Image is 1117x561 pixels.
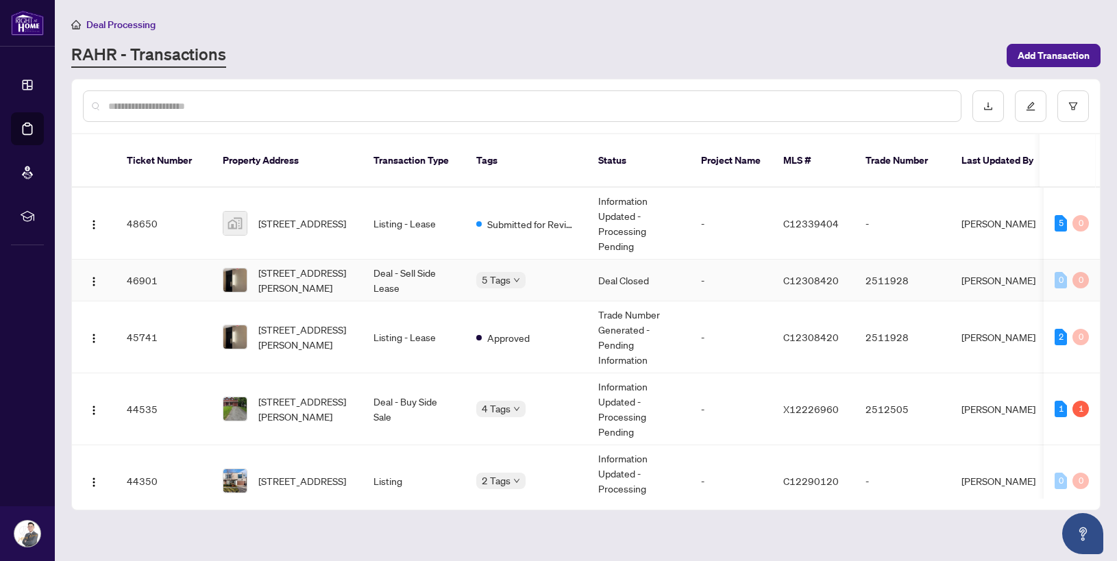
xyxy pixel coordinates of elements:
[950,301,1053,373] td: [PERSON_NAME]
[855,260,950,301] td: 2511928
[258,322,352,352] span: [STREET_ADDRESS][PERSON_NAME]
[223,325,247,349] img: thumbnail-img
[1072,329,1089,345] div: 0
[116,301,212,373] td: 45741
[690,260,772,301] td: -
[71,43,226,68] a: RAHR - Transactions
[83,398,105,420] button: Logo
[690,134,772,188] th: Project Name
[88,219,99,230] img: Logo
[1062,513,1103,554] button: Open asap
[83,269,105,291] button: Logo
[116,373,212,445] td: 44535
[772,134,855,188] th: MLS #
[855,373,950,445] td: 2512505
[83,326,105,348] button: Logo
[482,401,511,416] span: 4 Tags
[1057,90,1089,122] button: filter
[86,18,156,31] span: Deal Processing
[950,134,1053,188] th: Last Updated By
[690,445,772,517] td: -
[116,445,212,517] td: 44350
[950,445,1053,517] td: [PERSON_NAME]
[1072,473,1089,489] div: 0
[83,470,105,492] button: Logo
[950,188,1053,260] td: [PERSON_NAME]
[855,445,950,517] td: -
[587,134,690,188] th: Status
[223,397,247,421] img: thumbnail-img
[513,277,520,284] span: down
[116,260,212,301] td: 46901
[690,301,772,373] td: -
[363,445,465,517] td: Listing
[363,373,465,445] td: Deal - Buy Side Sale
[513,406,520,412] span: down
[587,445,690,517] td: Information Updated - Processing Pending
[690,373,772,445] td: -
[71,20,81,29] span: home
[855,134,950,188] th: Trade Number
[212,134,363,188] th: Property Address
[482,473,511,488] span: 2 Tags
[690,188,772,260] td: -
[783,403,839,415] span: X12226960
[950,373,1053,445] td: [PERSON_NAME]
[88,333,99,344] img: Logo
[258,265,352,295] span: [STREET_ADDRESS][PERSON_NAME]
[1015,90,1046,122] button: edit
[258,216,346,231] span: [STREET_ADDRESS]
[1055,473,1067,489] div: 0
[223,212,247,235] img: thumbnail-img
[88,477,99,488] img: Logo
[487,330,530,345] span: Approved
[1026,101,1035,111] span: edit
[363,301,465,373] td: Listing - Lease
[482,272,511,288] span: 5 Tags
[1055,329,1067,345] div: 2
[1072,215,1089,232] div: 0
[487,216,576,232] span: Submitted for Review
[513,477,520,484] span: down
[783,475,839,487] span: C12290120
[855,188,950,260] td: -
[465,134,587,188] th: Tags
[1055,215,1067,232] div: 5
[587,373,690,445] td: Information Updated - Processing Pending
[1072,272,1089,288] div: 0
[1055,401,1067,417] div: 1
[14,521,40,547] img: Profile Icon
[587,301,690,373] td: Trade Number Generated - Pending Information
[258,473,346,488] span: [STREET_ADDRESS]
[950,260,1053,301] td: [PERSON_NAME]
[88,405,99,416] img: Logo
[116,188,212,260] td: 48650
[258,394,352,424] span: [STREET_ADDRESS][PERSON_NAME]
[972,90,1004,122] button: download
[363,188,465,260] td: Listing - Lease
[116,134,212,188] th: Ticket Number
[783,217,839,229] span: C12339404
[587,188,690,260] td: Information Updated - Processing Pending
[783,274,839,286] span: C12308420
[363,260,465,301] td: Deal - Sell Side Lease
[1018,45,1090,66] span: Add Transaction
[88,276,99,287] img: Logo
[83,212,105,234] button: Logo
[983,101,993,111] span: download
[783,331,839,343] span: C12308420
[1068,101,1078,111] span: filter
[363,134,465,188] th: Transaction Type
[223,469,247,493] img: thumbnail-img
[1072,401,1089,417] div: 1
[855,301,950,373] td: 2511928
[1055,272,1067,288] div: 0
[223,269,247,292] img: thumbnail-img
[1007,44,1101,67] button: Add Transaction
[587,260,690,301] td: Deal Closed
[11,10,44,36] img: logo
